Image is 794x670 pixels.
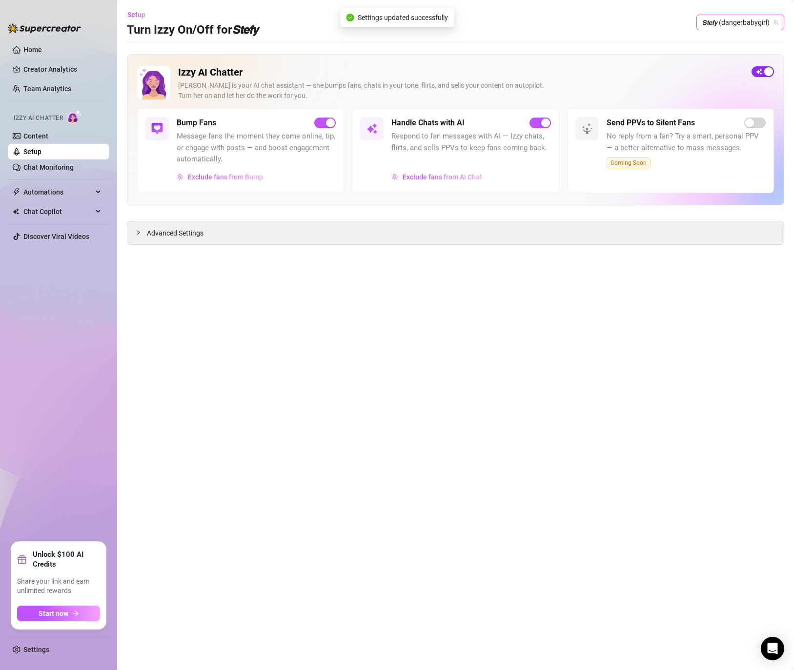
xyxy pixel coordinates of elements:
h5: Bump Fans [177,117,216,129]
h2: Izzy AI Chatter [178,66,744,79]
div: [PERSON_NAME] is your AI chat assistant — she bumps fans, chats in your tone, flirts, and sells y... [178,80,744,101]
a: Discover Viral Videos [23,233,89,240]
h5: Handle Chats with AI [391,117,465,129]
span: No reply from a fan? Try a smart, personal PPV — a better alternative to mass messages. [607,131,766,154]
span: Izzy AI Chatter [14,114,63,123]
button: Start nowarrow-right [17,606,100,621]
span: Chat Copilot [23,204,93,219]
button: Setup [127,7,153,22]
a: Home [23,46,42,54]
span: Respond to fan messages with AI — Izzy chats, flirts, and sells PPVs to keep fans coming back. [391,131,550,154]
span: arrow-right [72,610,79,617]
img: Chat Copilot [13,208,19,215]
div: Open Intercom Messenger [761,637,784,660]
img: svg%3e [177,174,184,180]
span: Exclude fans from AI Chat [403,173,482,181]
a: Settings [23,646,49,653]
button: Exclude fans from AI Chat [391,169,483,185]
img: svg%3e [392,174,399,180]
div: collapsed [135,227,147,238]
span: team [773,20,779,25]
button: Exclude fans from Bump [177,169,264,185]
h5: Send PPVs to Silent Fans [607,117,695,129]
span: Setup [127,11,145,19]
img: AI Chatter [67,110,82,124]
img: svg%3e [151,123,163,135]
span: 𝙎𝙩𝙚𝙛𝙮 (dangerbabygirl) [702,15,778,30]
a: Team Analytics [23,85,71,93]
span: Automations [23,184,93,200]
img: Izzy AI Chatter [137,66,170,99]
span: gift [17,554,27,564]
a: Content [23,132,48,140]
span: Advanced Settings [147,228,204,238]
span: Share your link and earn unlimited rewards [17,577,100,596]
a: Creator Analytics [23,61,102,77]
img: logo-BBDzfeDw.svg [8,23,81,33]
strong: Unlock $100 AI Credits [33,550,100,569]
span: thunderbolt [13,188,20,196]
img: svg%3e [366,123,378,135]
span: Start now [39,610,68,617]
h3: Turn Izzy On/Off for 𝙎𝙩𝙚𝙛𝙮 [127,22,258,38]
span: Exclude fans from Bump [188,173,263,181]
span: Message fans the moment they come online, tip, or engage with posts — and boost engagement automa... [177,131,336,165]
span: Coming Soon [607,158,651,168]
a: Setup [23,148,41,156]
img: svg%3e [581,123,593,135]
span: collapsed [135,230,141,236]
span: Settings updated successfully [358,12,448,23]
span: check-circle [346,14,354,21]
a: Chat Monitoring [23,163,74,171]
